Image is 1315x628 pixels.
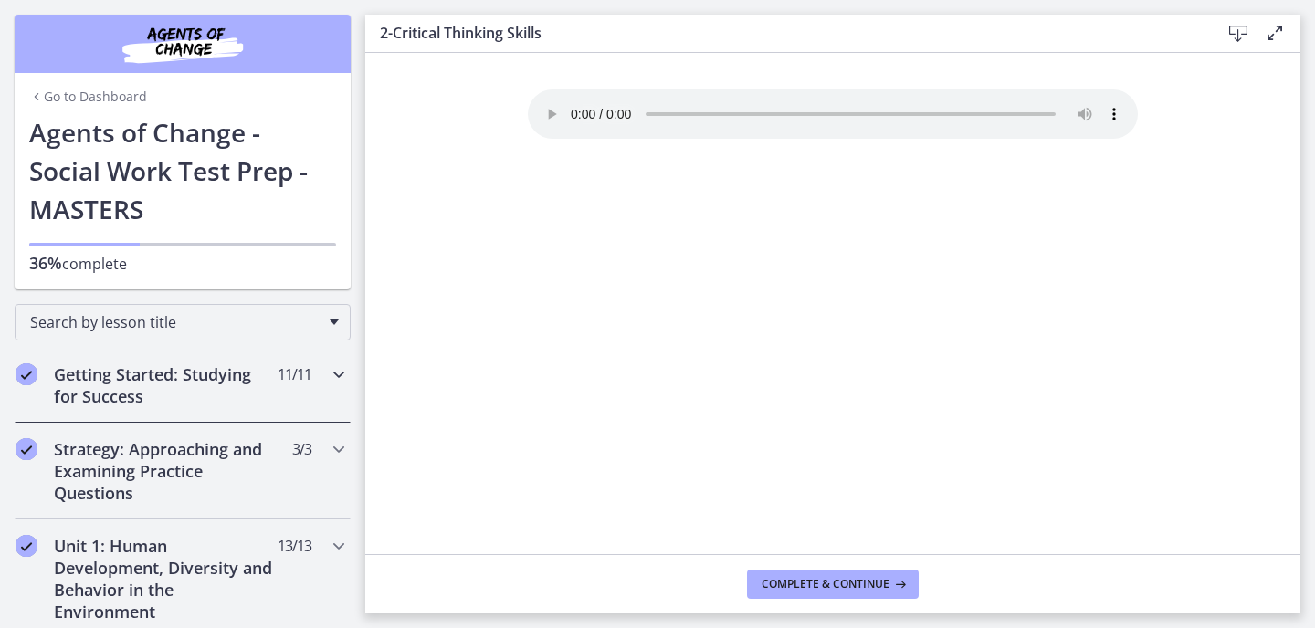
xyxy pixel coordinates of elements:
[15,304,351,340] div: Search by lesson title
[16,363,37,385] i: Completed
[29,252,336,275] p: complete
[29,252,62,274] span: 36%
[278,363,311,385] span: 11 / 11
[292,438,311,460] span: 3 / 3
[29,88,147,106] a: Go to Dashboard
[54,438,277,504] h2: Strategy: Approaching and Examining Practice Questions
[54,363,277,407] h2: Getting Started: Studying for Success
[380,22,1191,44] h3: 2-Critical Thinking Skills
[29,113,336,228] h1: Agents of Change - Social Work Test Prep - MASTERS
[762,577,889,591] span: Complete & continue
[278,535,311,557] span: 13 / 13
[30,312,321,332] span: Search by lesson title
[16,438,37,460] i: Completed
[16,535,37,557] i: Completed
[54,535,277,623] h2: Unit 1: Human Development, Diversity and Behavior in the Environment
[747,570,919,599] button: Complete & continue
[73,22,292,66] img: Agents of Change Social Work Test Prep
